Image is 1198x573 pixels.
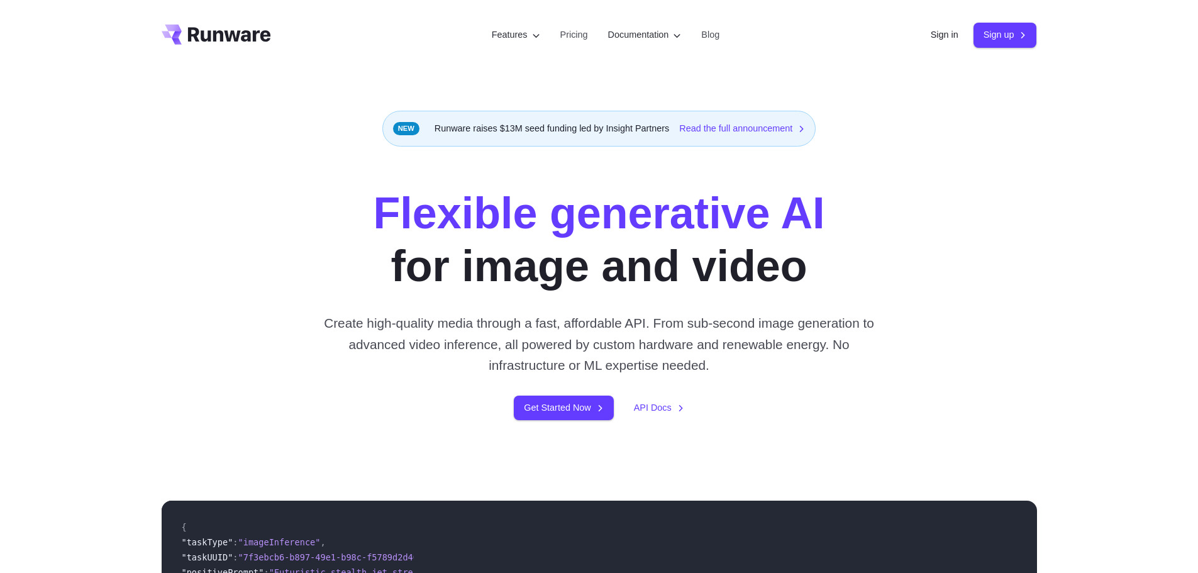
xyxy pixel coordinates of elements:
a: Blog [701,28,719,42]
a: Read the full announcement [679,121,805,136]
a: Get Started Now [514,396,613,420]
span: "taskUUID" [182,552,233,562]
h1: for image and video [373,187,824,292]
label: Documentation [608,28,682,42]
span: "imageInference" [238,537,321,547]
span: , [320,537,325,547]
a: Pricing [560,28,588,42]
a: API Docs [634,401,684,415]
a: Sign in [931,28,958,42]
span: "taskType" [182,537,233,547]
a: Go to / [162,25,271,45]
strong: Flexible generative AI [373,189,824,238]
label: Features [492,28,540,42]
span: "7f3ebcb6-b897-49e1-b98c-f5789d2d40d7" [238,552,434,562]
div: Runware raises $13M seed funding led by Insight Partners [382,111,816,147]
span: : [233,552,238,562]
span: : [233,537,238,547]
a: Sign up [973,23,1037,47]
span: { [182,522,187,532]
p: Create high-quality media through a fast, affordable API. From sub-second image generation to adv... [319,313,879,376]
